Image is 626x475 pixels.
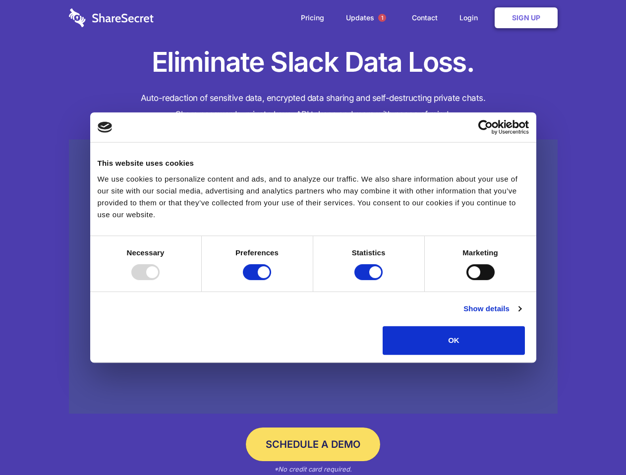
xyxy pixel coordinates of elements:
button: OK [383,326,525,355]
div: This website uses cookies [98,157,529,169]
div: We use cookies to personalize content and ads, and to analyze our traffic. We also share informat... [98,173,529,221]
img: logo-wordmark-white-trans-d4663122ce5f474addd5e946df7df03e33cb6a1c49d2221995e7729f52c070b2.svg [69,8,154,27]
h4: Auto-redaction of sensitive data, encrypted data sharing and self-destructing private chats. Shar... [69,90,558,123]
a: Show details [463,303,521,315]
span: 1 [378,14,386,22]
a: Schedule a Demo [246,427,380,461]
img: logo [98,122,113,133]
strong: Marketing [462,248,498,257]
strong: Statistics [352,248,386,257]
em: *No credit card required. [274,465,352,473]
a: Pricing [291,2,334,33]
h1: Eliminate Slack Data Loss. [69,45,558,80]
a: Contact [402,2,448,33]
strong: Necessary [127,248,165,257]
a: Wistia video thumbnail [69,140,558,414]
a: Login [450,2,493,33]
a: Usercentrics Cookiebot - opens in a new window [442,120,529,135]
a: Sign Up [495,7,558,28]
strong: Preferences [235,248,279,257]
